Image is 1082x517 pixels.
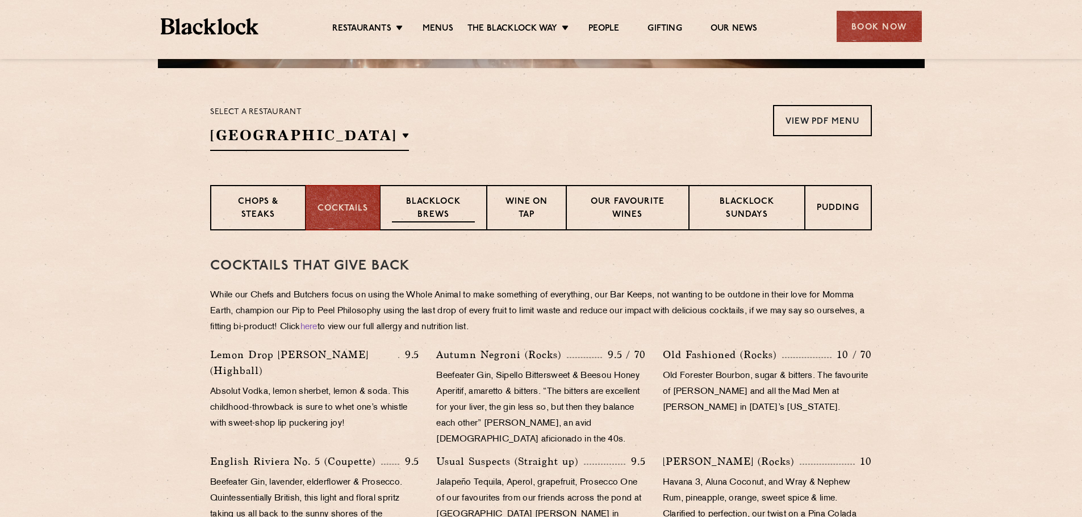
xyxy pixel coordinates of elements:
a: Gifting [647,23,682,36]
p: Absolut Vodka, lemon sherbet, lemon & soda. This childhood-throwback is sure to whet one’s whistl... [210,384,419,432]
a: The Blacklock Way [467,23,557,36]
p: While our Chefs and Butchers focus on using the Whole Animal to make something of everything, our... [210,288,872,335]
p: Cocktails [318,203,368,216]
a: View PDF Menu [773,105,872,136]
p: Blacklock Sundays [701,196,793,222]
div: Book Now [837,11,922,42]
p: [PERSON_NAME] (Rocks) [663,453,800,469]
a: Our News [711,23,758,36]
p: 9.5 [625,454,646,469]
p: Lemon Drop [PERSON_NAME] (Highball) [210,347,398,379]
a: People [588,23,619,36]
p: Old Forester Bourbon, sugar & bitters. The favourite of [PERSON_NAME] and all the Mad Men at [PER... [663,368,872,416]
h2: [GEOGRAPHIC_DATA] [210,125,409,151]
p: Blacklock Brews [392,196,475,222]
p: 9.5 [399,454,420,469]
p: Beefeater Gin, Sipello Bittersweet & Beesou Honey Aperitif, amaretto & bitters. “The bitters are ... [436,368,645,448]
p: Autumn Negroni (Rocks) [436,347,567,363]
p: Wine on Tap [499,196,554,222]
p: 9.5 / 70 [602,347,646,362]
a: Restaurants [332,23,391,36]
p: Pudding [817,202,859,216]
p: English Riviera No. 5 (Coupette) [210,453,381,469]
a: Menus [423,23,453,36]
p: 10 / 70 [832,347,872,362]
p: Select a restaurant [210,105,409,120]
p: Chops & Steaks [223,196,294,222]
a: here [300,323,318,331]
p: 9.5 [399,347,420,362]
h3: Cocktails That Give Back [210,259,872,274]
p: 10 [855,454,872,469]
img: BL_Textured_Logo-footer-cropped.svg [161,18,259,35]
p: Our favourite wines [578,196,676,222]
p: Old Fashioned (Rocks) [663,347,782,363]
p: Usual Suspects (Straight up) [436,453,584,469]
